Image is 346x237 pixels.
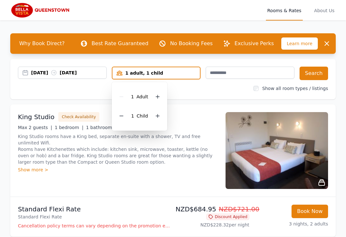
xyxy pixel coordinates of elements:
[18,112,54,121] h3: King Studio
[92,40,148,47] p: Best Rate Guaranteed
[131,94,134,99] span: 1
[262,86,328,91] label: Show all room types / listings
[55,125,84,130] span: 1 bedroom |
[235,40,274,47] p: Exclusive Perks
[176,222,249,228] p: NZD$228.32 per night
[10,3,72,18] img: Bella Vista Queenstown
[292,205,328,218] button: Book Now
[281,37,318,50] span: Learn more
[18,125,52,130] span: Max 2 guests |
[31,69,106,76] div: [DATE] [DATE]
[136,94,148,99] span: Adult
[14,37,70,50] span: Why Book Direct?
[176,205,249,214] p: NZD$684.95
[206,214,249,220] span: Discount Applied
[137,113,148,118] span: Child
[254,221,328,227] p: 3 nights, 2 adults
[18,214,170,220] p: Standard Flexi Rate
[18,205,170,214] p: Standard Flexi Rate
[86,125,116,130] span: 1 bathroom |
[170,40,213,47] p: No Booking Fees
[18,167,218,173] div: Show more >
[219,205,259,213] span: NZD$721.00
[131,113,134,118] span: 1
[112,70,200,76] div: 1 adult, 1 child
[300,67,328,80] button: Search
[58,112,99,122] button: Check Availability
[18,133,218,165] p: King Studio rooms have a King bed, separate en-suite with a shower, TV and free unlimited Wifi. R...
[18,223,170,229] p: Cancellation policy terms can vary depending on the promotion employed and the time of stay of th...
